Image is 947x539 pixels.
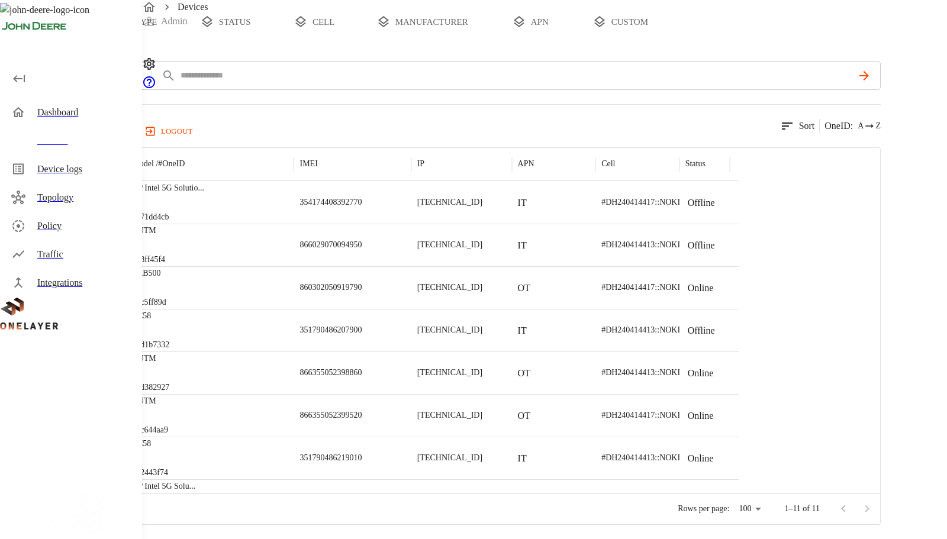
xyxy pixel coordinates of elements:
[518,158,534,170] p: APN
[299,158,317,170] p: IMEI
[518,409,530,423] p: OT
[158,159,185,168] span: # OneID
[142,81,156,91] span: Support Portal
[299,282,362,293] p: 860302050919790
[132,254,165,266] p: #28ff45f4
[678,503,729,515] p: Rows per page:
[688,238,715,253] p: Offline
[601,453,710,462] span: #DH240414413::NOKIA::ASIB
[132,467,168,479] p: #52443f74
[132,480,195,492] p: HP Intel 5G Solution 5000 (FM350-GL)
[784,503,820,515] p: 1–11 of 11
[601,411,710,419] span: #DH240414417::NOKIA::ASIB
[132,339,169,351] p: #2d1b7332
[132,211,204,223] p: #071dd4cb
[518,238,527,253] p: IT
[132,267,166,279] p: TRB500
[688,366,714,380] p: Online
[688,324,715,338] p: Offline
[417,196,482,208] p: [TECHNICAL_ID]
[299,367,362,379] p: 866355052398860
[132,424,168,436] p: #3c644aa9
[518,196,527,210] p: IT
[132,225,165,237] p: RUTM
[601,158,615,170] p: Cell
[734,501,765,518] div: 100
[132,158,185,170] p: Model /
[601,198,710,206] span: #DH240414417::NOKIA::ASIB
[299,196,362,208] p: 354174408392770
[417,367,482,379] p: [TECHNICAL_ID]
[417,409,482,421] p: [TECHNICAL_ID]
[601,283,710,292] span: #DH240414417::NOKIA::ASIB
[132,182,204,194] p: HP Intel 5G Solution 5000 (FM350-GL)
[417,324,482,336] p: [TECHNICAL_ID]
[299,409,362,421] p: 866355052399520
[518,366,530,380] p: OT
[142,122,197,141] button: logout
[132,382,169,393] p: #2d382927
[299,452,362,464] p: 351790486219010
[132,395,168,407] p: RUTM
[685,158,706,170] p: Status
[688,409,714,423] p: Online
[417,282,482,293] p: [TECHNICAL_ID]
[161,14,187,28] p: Admin
[299,239,362,251] p: 866029070094950
[601,240,710,249] span: #DH240414413::NOKIA::ASIB
[688,196,715,210] p: Offline
[132,353,169,364] p: RUTM
[142,81,156,91] a: onelayer-support
[688,451,714,466] p: Online
[417,452,482,464] p: [TECHNICAL_ID]
[299,324,362,336] p: 351790486207900
[417,158,424,170] p: IP
[142,122,947,141] a: logout
[518,281,530,295] p: OT
[688,281,714,295] p: Online
[601,325,710,334] span: #DH240414413::NOKIA::ASIB
[518,451,527,466] p: IT
[601,368,710,377] span: #DH240414413::NOKIA::ASIB
[518,324,527,338] p: IT
[132,438,168,450] p: TC58
[132,296,166,308] p: #2c5ff89d
[417,239,482,251] p: [TECHNICAL_ID]
[132,310,169,322] p: TC58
